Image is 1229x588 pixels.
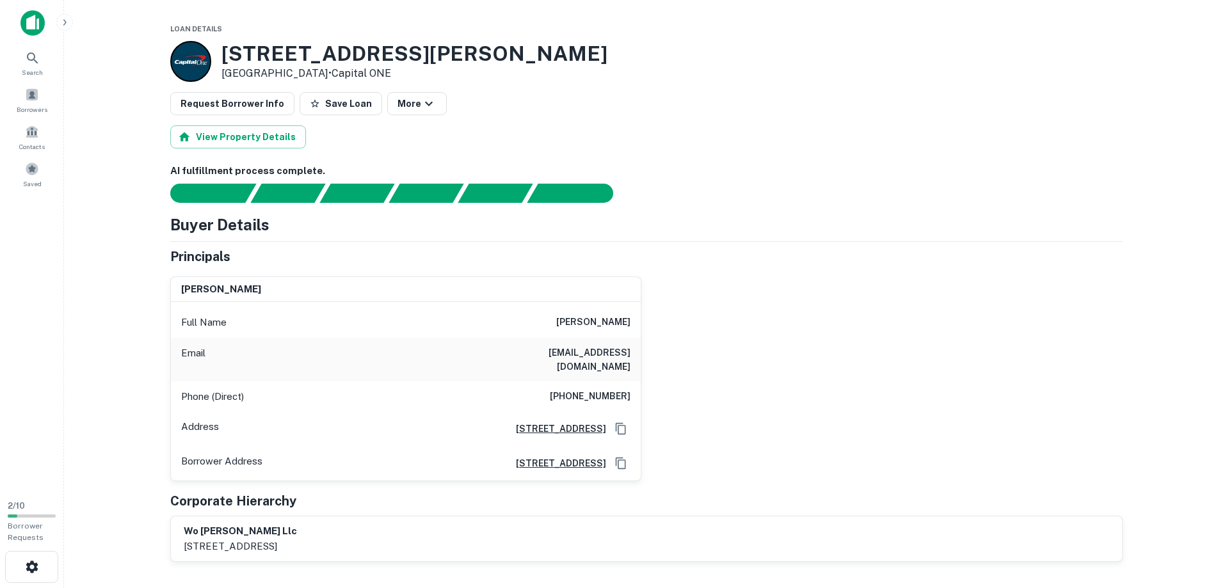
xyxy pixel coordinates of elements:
p: Phone (Direct) [181,389,244,404]
button: Copy Address [611,454,631,473]
span: Borrower Requests [8,521,44,542]
span: Contacts [19,141,45,152]
p: [GEOGRAPHIC_DATA] • [221,66,607,81]
a: Borrowers [4,83,60,117]
h5: Principals [170,247,230,266]
h6: AI fulfillment process complete. [170,164,1123,179]
p: [STREET_ADDRESS] [184,539,297,554]
button: Save Loan [300,92,382,115]
div: Sending borrower request to AI... [155,184,251,203]
h3: [STREET_ADDRESS][PERSON_NAME] [221,42,607,66]
p: Address [181,419,219,438]
iframe: Chat Widget [1165,486,1229,547]
a: [STREET_ADDRESS] [506,422,606,436]
button: Copy Address [611,419,631,438]
span: 2 / 10 [8,501,25,511]
span: Search [22,67,43,77]
h6: [PHONE_NUMBER] [550,389,631,404]
a: Contacts [4,120,60,154]
span: Loan Details [170,25,222,33]
div: Principals found, still searching for contact information. This may take time... [458,184,533,203]
div: Principals found, AI now looking for contact information... [389,184,463,203]
span: Borrowers [17,104,47,115]
p: Full Name [181,315,227,330]
a: Search [4,45,60,80]
a: Saved [4,157,60,191]
p: Email [181,346,205,374]
div: AI fulfillment process complete. [527,184,629,203]
h5: Corporate Hierarchy [170,491,296,511]
button: View Property Details [170,125,306,148]
button: More [387,92,447,115]
a: [STREET_ADDRESS] [506,456,606,470]
p: Borrower Address [181,454,262,473]
button: Request Borrower Info [170,92,294,115]
img: capitalize-icon.png [20,10,45,36]
h6: [PERSON_NAME] [181,282,261,297]
a: Capital ONE [332,67,391,79]
span: Saved [23,179,42,189]
h6: [PERSON_NAME] [556,315,631,330]
h6: [EMAIL_ADDRESS][DOMAIN_NAME] [477,346,631,374]
h6: wo [PERSON_NAME] llc [184,524,297,539]
div: Documents found, AI parsing details... [319,184,394,203]
div: Your request is received and processing... [250,184,325,203]
h4: Buyer Details [170,213,269,236]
